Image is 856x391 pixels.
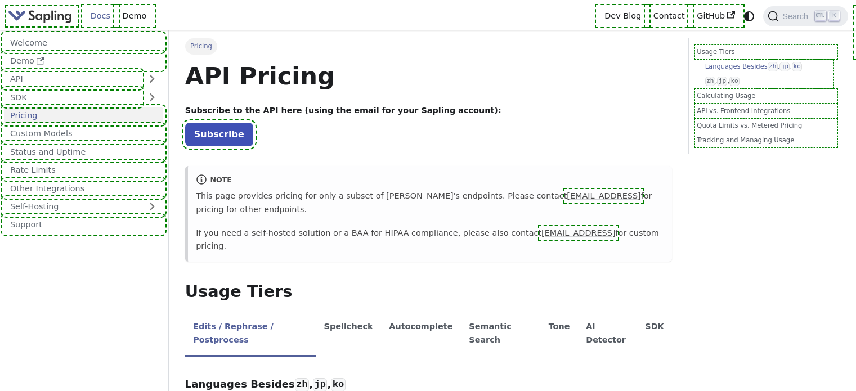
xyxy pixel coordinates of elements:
span: Search [779,12,815,21]
strong: Subscribe to the API here (using the email for your Sapling account): [185,106,501,115]
li: AI Detector [578,312,637,357]
a: Calculating Usage [697,91,836,101]
a: Dev Blog [598,7,647,25]
code: jp [717,77,727,86]
li: Tone [540,312,578,357]
a: GitHub [691,7,741,25]
a: Demo [4,53,163,69]
button: Search (Ctrl+K) [763,6,848,26]
p: If you need a self-hosted solution or a BAA for HIPAA compliance, please also contact for custom ... [196,227,664,254]
code: ko [729,77,740,86]
code: ko [792,62,802,71]
a: Status and Uptime [4,143,163,160]
a: API vs. Frontend Integrations [697,106,836,116]
a: Welcome [4,34,163,51]
a: Docs [84,7,116,25]
p: This page provides pricing for only a subset of [PERSON_NAME]'s endpoints. Please contact for pri... [196,190,664,217]
a: [EMAIL_ADDRESS] [541,228,615,237]
code: zh [705,77,715,86]
a: Rate Limits [4,162,163,178]
code: zh [768,62,778,71]
a: Support [4,217,163,233]
h2: Usage Tiers [185,282,672,302]
a: Subscribe [185,123,253,146]
a: zh,jp,ko [705,76,832,87]
img: Sapling.ai [8,8,72,24]
a: Tracking and Managing Usage [697,135,836,146]
a: [EMAIL_ADDRESS] [567,191,640,200]
kbd: K [828,11,840,21]
a: Usage Tiers [697,47,836,57]
a: Languages Besideszh,jp,ko [705,61,832,72]
a: Custom Models [4,125,163,142]
li: Edits / Rephrase / Postprocess [185,312,316,357]
a: Demo [116,7,153,25]
a: Contact [647,7,691,25]
span: Pricing [185,38,217,54]
a: Pricing [4,107,163,124]
a: Sapling.ai [8,8,76,24]
button: Expand sidebar category 'API' [141,71,163,87]
a: Other Integrations [4,180,163,196]
a: Quota Limits vs. Metered Pricing [697,120,836,131]
a: Self-Hosting [4,199,163,215]
h3: Languages Besides , , [185,378,672,391]
a: SDK [4,89,141,105]
button: Expand sidebar category 'SDK' [141,89,163,105]
div: note [196,174,664,187]
li: Semantic Search [461,312,540,357]
li: SDK [637,312,672,357]
li: Spellcheck [316,312,381,357]
li: Autocomplete [381,312,461,357]
code: jp [779,62,790,71]
nav: Breadcrumbs [185,38,672,54]
h1: API Pricing [185,61,672,91]
a: API [4,71,141,87]
button: Switch between dark and light mode (currently system mode) [741,8,758,24]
